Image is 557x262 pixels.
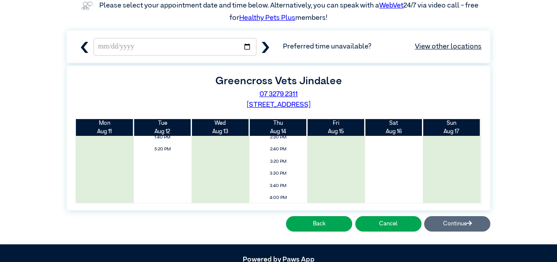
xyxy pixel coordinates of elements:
[136,132,189,142] span: 1:40 PM
[252,193,305,203] span: 4:00 PM
[286,216,352,232] button: Back
[249,119,307,136] th: Aug 14
[76,119,134,136] th: Aug 11
[252,168,305,179] span: 3:30 PM
[215,76,342,86] label: Greencross Vets Jindalee
[192,119,249,136] th: Aug 13
[307,119,365,136] th: Aug 15
[239,15,295,22] a: Healthy Pets Plus
[252,144,305,154] span: 2:40 PM
[247,101,311,109] a: [STREET_ADDRESS]
[134,119,192,136] th: Aug 12
[355,216,422,232] button: Cancel
[283,41,482,52] span: Preferred time unavailable?
[379,2,403,9] a: WebVet
[136,144,189,154] span: 5:20 PM
[260,91,298,98] a: 07 3279 2311
[252,132,305,142] span: 2:30 PM
[99,2,480,22] label: Please select your appointment date and time below. Alternatively, you can speak with a 24/7 via ...
[252,181,305,191] span: 3:40 PM
[415,41,482,52] a: View other locations
[423,119,481,136] th: Aug 17
[365,119,423,136] th: Aug 16
[252,157,305,167] span: 3:20 PM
